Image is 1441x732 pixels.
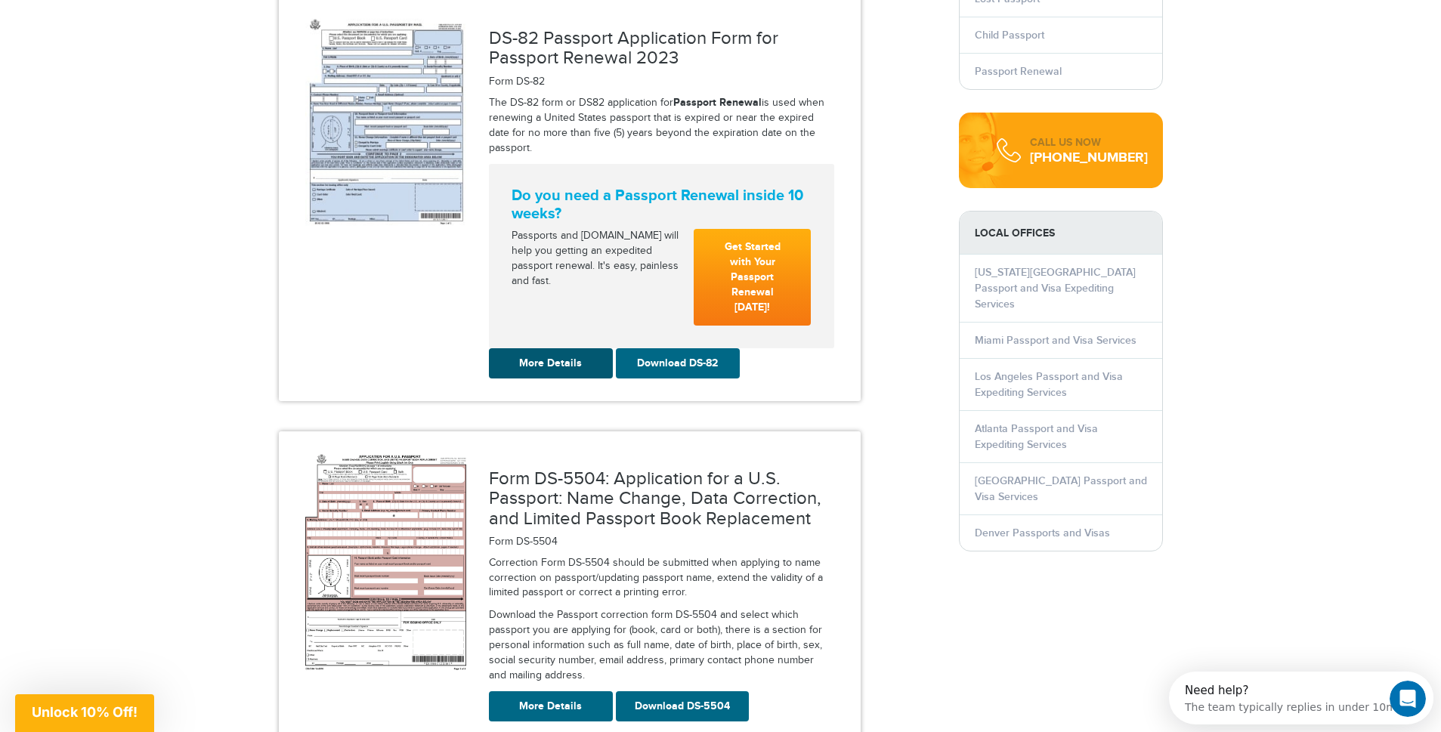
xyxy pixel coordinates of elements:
[16,13,227,25] div: Need help?
[1169,672,1433,724] iframe: Intercom live chat discovery launcher
[975,334,1136,347] a: Miami Passport and Visa Services
[673,96,762,109] a: Passport Renewal
[975,527,1110,539] a: Denver Passports and Visas
[489,536,834,548] h5: Form DS-5504
[489,28,778,69] a: DS-82 Passport Application Form for Passport Renewal 2023
[975,370,1123,399] a: Los Angeles Passport and Visa Expediting Services
[694,229,812,326] a: Get Started with Your Passport Renewal [DATE]!
[506,229,688,289] div: Passports and [DOMAIN_NAME] will help you getting an expedited passport renewal. It's easy, painl...
[489,76,834,88] h5: Form DS-82
[32,704,138,720] span: Unlock 10% Off!
[489,468,821,530] a: Form DS-5504: Application for a U.S. Passport: Name Change, Data Correction, and Limited Passport...
[975,266,1136,310] a: [US_STATE][GEOGRAPHIC_DATA] Passport and Visa Expediting Services
[1030,135,1148,150] div: CALL US NOW
[960,212,1162,255] strong: LOCAL OFFICES
[489,691,613,721] a: More Details
[489,556,834,601] p: Correction Form DS-5504 should be submitted when applying to name correction on passport/updating...
[975,422,1098,451] a: Atlanta Passport and Visa Expediting Services
[16,25,227,41] div: The team typically replies in under 10m
[489,608,834,684] p: Download the Passport correction form DS-5504 and select which passport you are applying for (boo...
[616,348,740,378] a: Download DS-82
[1030,150,1148,165] div: [PHONE_NUMBER]
[305,454,466,670] img: ds5504.png
[512,187,812,223] strong: Do you need a Passport Renewal inside 10 weeks?
[616,691,749,721] a: Download DS-5504
[305,14,466,226] img: ds82-renew-passport-applicaiton-form.jpg
[489,348,613,378] a: More Details
[489,95,834,156] p: The DS-82 form or DS82 application for is used when renewing a United States passport that is exp...
[975,29,1044,42] a: Child Passport
[1390,681,1426,717] iframe: Intercom live chat
[6,6,272,48] div: Open Intercom Messenger
[15,694,154,732] div: Unlock 10% Off!
[975,65,1062,78] a: Passport Renewal
[975,474,1147,503] a: [GEOGRAPHIC_DATA] Passport and Visa Services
